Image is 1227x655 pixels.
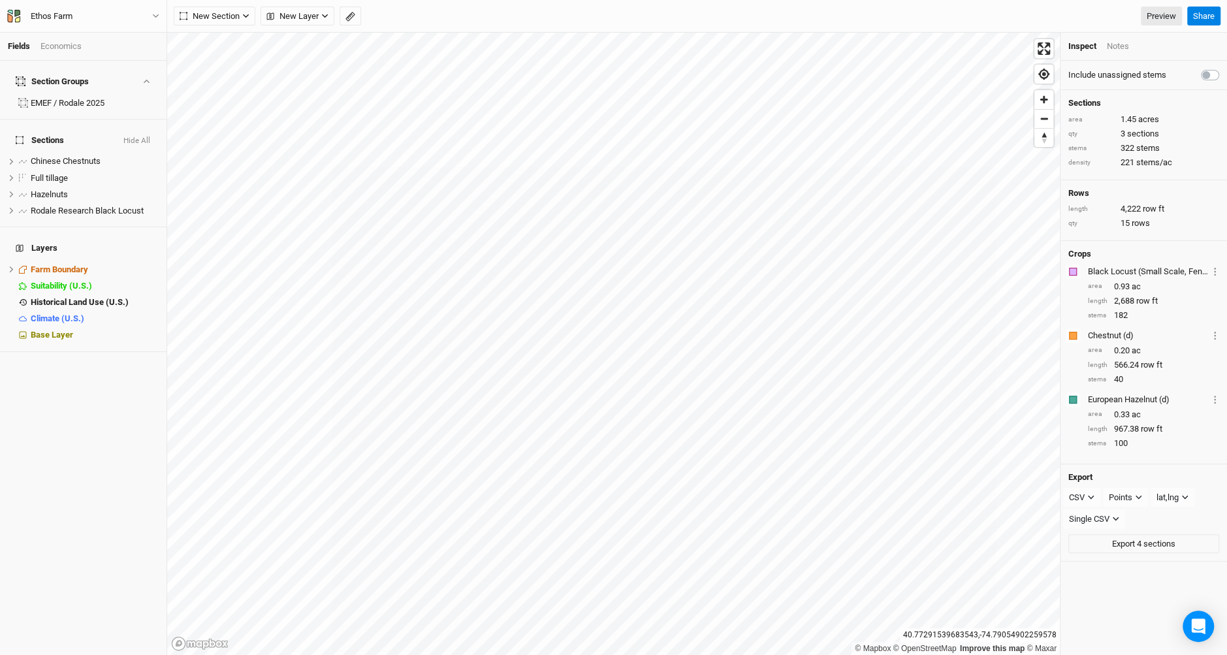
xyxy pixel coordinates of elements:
div: 2,688 [1088,295,1219,307]
div: 100 [1088,438,1219,449]
div: 322 [1068,142,1219,154]
div: Rodale Research Black Locust [31,206,159,216]
div: Section Groups [16,76,89,87]
button: Points [1103,488,1148,507]
div: 566.24 [1088,359,1219,371]
div: 40.77291539683543 , -74.79054902259578 [900,628,1060,642]
div: Ethos Farm [31,10,72,23]
span: ac [1132,345,1141,357]
div: area [1068,115,1114,125]
div: 0.33 [1088,409,1219,421]
div: Economics [40,40,82,52]
button: Zoom in [1034,90,1053,109]
a: Maxar [1027,644,1057,653]
div: Suitability (U.S.) [31,281,159,291]
a: Mapbox [855,644,891,653]
div: Chinese Chestnuts [31,156,159,167]
div: Base Layer [31,330,159,340]
span: New Section [180,10,240,23]
div: Climate (U.S.) [31,313,159,324]
div: Points [1109,491,1132,504]
span: Climate (U.S.) [31,313,84,323]
div: 182 [1088,310,1219,321]
div: CSV [1069,491,1085,504]
div: qty [1068,129,1114,139]
span: ac [1132,281,1141,293]
h4: Rows [1068,188,1219,199]
span: rows [1132,217,1150,229]
a: Fields [8,41,30,51]
span: Farm Boundary [31,264,88,274]
div: 967.38 [1088,423,1219,435]
div: stems [1088,439,1107,449]
div: length [1088,360,1107,370]
span: Sections [16,135,64,146]
div: EMEF / Rodale 2025 [31,98,159,108]
div: qty [1068,219,1114,229]
div: density [1068,158,1114,168]
button: Ethos Farm [7,9,160,24]
button: New Layer [261,7,334,26]
div: length [1088,296,1107,306]
span: Suitability (U.S.) [31,281,92,291]
button: Single CSV [1063,509,1125,529]
span: Base Layer [31,330,73,340]
button: Export 4 sections [1068,534,1219,554]
h4: Crops [1068,249,1091,259]
button: Reset bearing to north [1034,128,1053,147]
div: 4,222 [1068,203,1219,215]
button: Find my location [1034,65,1053,84]
div: Inspect [1068,40,1096,52]
h4: Layers [8,235,159,261]
span: stems [1136,142,1160,154]
div: European Hazelnut (d) [1088,394,1208,406]
button: Zoom out [1034,109,1053,128]
div: length [1088,424,1107,434]
div: Open Intercom Messenger [1183,611,1214,642]
button: CSV [1063,488,1100,507]
div: 221 [1068,157,1219,168]
span: row ft [1141,359,1162,371]
button: Share [1187,7,1220,26]
div: Notes [1107,40,1129,52]
label: Include unassigned stems [1068,69,1166,81]
div: Single CSV [1069,513,1109,526]
span: New Layer [266,10,319,23]
div: 15 [1068,217,1219,229]
div: 1.45 [1068,114,1219,125]
button: Enter fullscreen [1034,39,1053,58]
span: acres [1138,114,1159,125]
div: Black Locust (Small Scale, Fenceposts Only) [1088,266,1208,278]
span: sections [1127,128,1159,140]
canvas: Map [167,33,1060,655]
span: Rodale Research Black Locust [31,206,144,216]
span: Hazelnuts [31,189,68,199]
div: Hazelnuts [31,189,159,200]
div: length [1068,204,1114,214]
button: Show section groups [140,77,151,86]
button: New Section [174,7,255,26]
button: Crop Usage [1211,392,1219,407]
div: Farm Boundary [31,264,159,275]
div: stems [1068,144,1114,153]
button: Hide All [123,136,151,146]
div: Historical Land Use (U.S.) [31,297,159,308]
div: 0.93 [1088,281,1219,293]
button: Crop Usage [1211,264,1219,279]
div: stems [1088,311,1107,321]
span: ac [1132,409,1141,421]
h4: Sections [1068,98,1219,108]
div: Full tillage [31,173,159,184]
span: row ft [1141,423,1162,435]
a: Improve this map [960,644,1025,653]
span: Reset bearing to north [1034,129,1053,147]
div: stems [1088,375,1107,385]
div: area [1088,345,1107,355]
span: stems/ac [1136,157,1172,168]
div: lat,lng [1156,491,1179,504]
div: Chestnut (d) [1088,330,1208,342]
button: lat,lng [1151,488,1194,507]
